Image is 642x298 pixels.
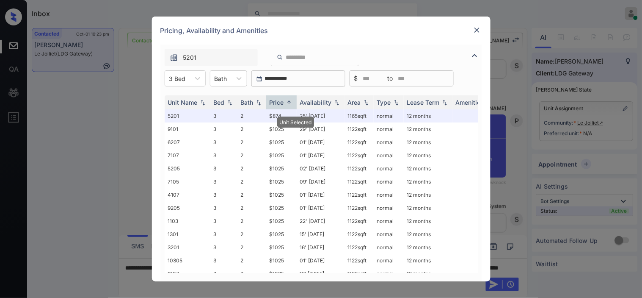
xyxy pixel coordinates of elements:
td: 9101 [165,123,210,136]
div: Bath [241,99,253,106]
td: 12 months [404,136,452,149]
td: 1122 sqft [344,267,374,280]
td: 3201 [165,241,210,254]
img: sorting [226,100,234,106]
td: 1122 sqft [344,201,374,214]
img: sorting [441,100,449,106]
td: 25' [DATE] [297,109,344,123]
td: 2 [237,254,266,267]
td: 2 [237,175,266,188]
td: 2 [237,241,266,254]
div: Price [270,99,284,106]
img: sorting [198,100,207,106]
td: normal [374,149,404,162]
td: 2 [237,214,266,228]
td: normal [374,123,404,136]
td: normal [374,201,404,214]
td: 3 [210,136,237,149]
span: 5201 [183,53,197,62]
td: 2 [237,149,266,162]
td: 01' [DATE] [297,188,344,201]
td: 16' [DATE] [297,241,344,254]
td: 13' [DATE] [297,267,344,280]
td: normal [374,228,404,241]
td: 3 [210,267,237,280]
td: 5201 [165,109,210,123]
td: 12 months [404,175,452,188]
td: $1025 [266,228,297,241]
td: normal [374,175,404,188]
td: 2 [237,188,266,201]
td: 10305 [165,254,210,267]
td: 3 [210,175,237,188]
div: Availability [300,99,332,106]
td: $874 [266,109,297,123]
td: $1025 [266,123,297,136]
td: 1122 sqft [344,254,374,267]
td: normal [374,162,404,175]
td: 2 [237,162,266,175]
div: Unit Name [168,99,198,106]
td: 3 [210,162,237,175]
td: 6207 [165,136,210,149]
td: 1122 sqft [344,241,374,254]
img: close [473,26,481,34]
td: 12 months [404,188,452,201]
td: 3 [210,241,237,254]
div: Amenities [456,99,484,106]
td: 12 months [404,201,452,214]
td: 12 months [404,254,452,267]
img: sorting [333,100,341,106]
td: 22' [DATE] [297,214,344,228]
td: 1301 [165,228,210,241]
td: 1122 sqft [344,162,374,175]
td: 1122 sqft [344,123,374,136]
img: sorting [392,100,400,106]
td: 2 [237,109,266,123]
td: $1025 [266,241,297,254]
td: 1122 sqft [344,214,374,228]
div: Pricing, Availability and Amenities [152,17,490,45]
td: 09' [DATE] [297,175,344,188]
td: normal [374,267,404,280]
td: $1025 [266,149,297,162]
span: $ [354,74,358,83]
td: 3 [210,123,237,136]
td: 3 [210,109,237,123]
td: 3 [210,254,237,267]
td: 7105 [165,175,210,188]
td: 9205 [165,201,210,214]
td: normal [374,241,404,254]
td: 3 [210,149,237,162]
img: icon-zuma [470,50,480,61]
div: Bed [214,99,225,106]
td: $1025 [266,175,297,188]
td: 3 [210,228,237,241]
div: Type [377,99,391,106]
td: $1025 [266,188,297,201]
td: 2 [237,267,266,280]
td: $1025 [266,162,297,175]
td: 2 [237,123,266,136]
td: 2 [237,136,266,149]
td: normal [374,136,404,149]
td: 2 [237,228,266,241]
td: 12 months [404,149,452,162]
td: normal [374,254,404,267]
td: 12 months [404,162,452,175]
td: 12 months [404,228,452,241]
td: $1025 [266,267,297,280]
span: to [388,74,393,83]
td: normal [374,188,404,201]
td: 12 months [404,214,452,228]
td: 02' [DATE] [297,162,344,175]
td: 01' [DATE] [297,149,344,162]
td: 12 months [404,267,452,280]
td: 4107 [165,188,210,201]
td: 15' [DATE] [297,228,344,241]
td: $1025 [266,136,297,149]
td: 01' [DATE] [297,201,344,214]
td: 12 months [404,241,452,254]
td: $1025 [266,214,297,228]
td: 1103 [165,214,210,228]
